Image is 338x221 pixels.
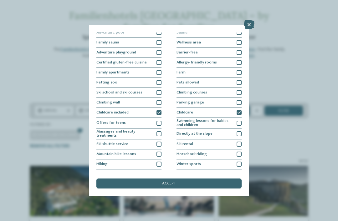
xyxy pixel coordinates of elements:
span: Family sauna [96,41,119,45]
span: Ski rental [177,142,193,146]
span: Mountain bike lessons [96,152,136,156]
span: Certified gluten-free cuisine [96,61,147,65]
span: Wellness area [177,41,201,45]
span: Ski shuttle service [96,142,128,146]
span: Childcare included [96,111,129,115]
span: Allergy-friendly rooms [177,61,217,65]
span: Sauna [177,31,187,35]
span: Horseback riding [177,152,207,156]
span: Adventure pool [96,31,124,35]
span: Parking garage [177,101,204,105]
span: Ski school and ski courses [96,91,142,95]
span: Barrier-free [177,51,198,55]
span: Winter sports [177,162,201,166]
span: Climbing wall [96,101,120,105]
span: accept [162,182,176,186]
span: Directly at the slope [177,132,213,136]
span: Pets allowed [177,81,199,85]
span: Childcare [177,111,193,115]
span: Petting zoo [96,81,117,85]
span: Swimming lessons for babies and children [177,119,233,127]
span: Farm [177,71,186,75]
span: Climbing courses [177,91,207,95]
span: Massages and beauty treatments [96,130,153,138]
span: Offers for teens [96,121,126,125]
span: Hiking [96,162,108,166]
span: Adventure playground [96,51,136,55]
span: Family apartments [96,71,130,75]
